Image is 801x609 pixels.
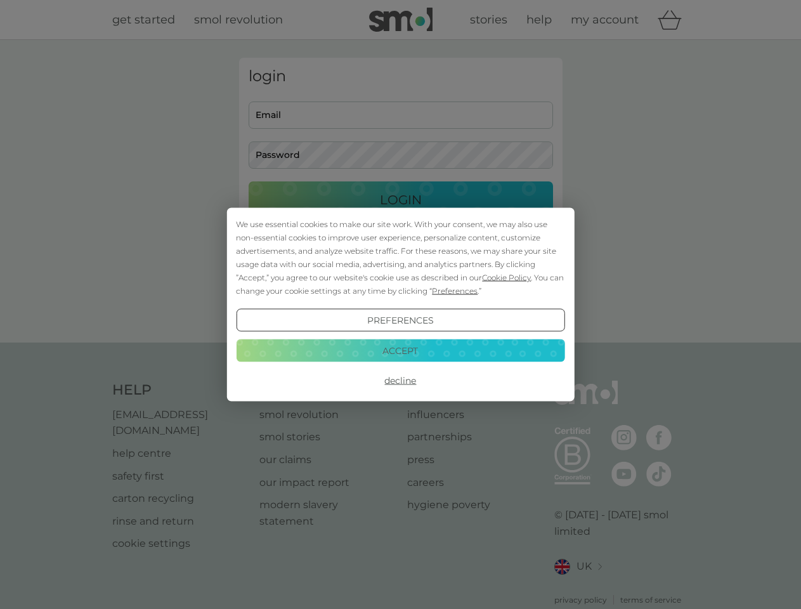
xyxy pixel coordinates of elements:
[226,208,574,402] div: Cookie Consent Prompt
[482,273,531,282] span: Cookie Policy
[236,339,564,362] button: Accept
[236,218,564,298] div: We use essential cookies to make our site work. With your consent, we may also use non-essential ...
[432,286,478,296] span: Preferences
[236,309,564,332] button: Preferences
[236,369,564,392] button: Decline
